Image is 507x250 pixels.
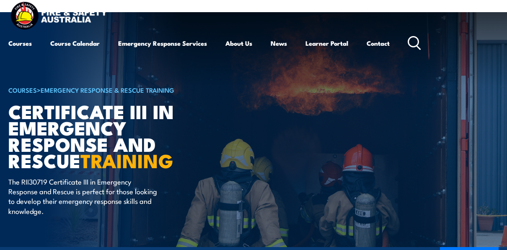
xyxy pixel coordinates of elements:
a: Emergency Response & Rescue Training [41,85,174,94]
a: COURSES [8,85,37,94]
p: The RII30719 Certificate III in Emergency Response and Rescue is perfect for those looking to dev... [8,177,161,216]
h1: Certificate III in Emergency Response and Rescue [8,103,215,169]
a: Course Calendar [50,33,100,53]
a: News [271,33,287,53]
a: Contact [367,33,390,53]
a: Emergency Response Services [118,33,207,53]
strong: TRAINING [80,146,173,174]
a: Learner Portal [305,33,348,53]
h6: > [8,85,215,95]
a: Courses [8,33,32,53]
a: About Us [225,33,252,53]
